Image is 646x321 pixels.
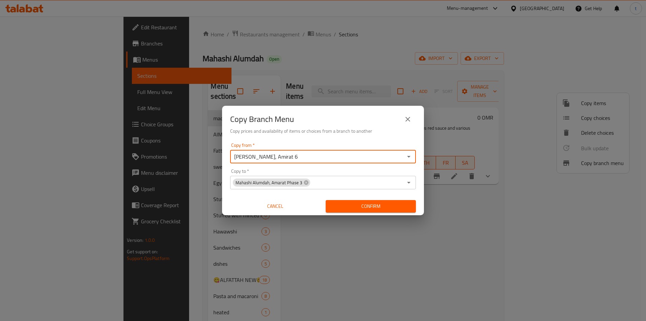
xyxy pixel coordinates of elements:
span: Confirm [331,202,410,211]
button: Open [404,152,414,161]
span: Mahashi Alumdah, Amarat Phase 3 [233,180,305,186]
button: close [400,111,416,127]
h6: Copy prices and availability of items or choices from a branch to another [230,127,416,135]
button: Confirm [326,200,416,213]
span: Cancel [233,202,318,211]
button: Open [404,178,414,187]
div: Mahashi Alumdah, Amarat Phase 3 [233,179,310,187]
h2: Copy Branch Menu [230,114,294,125]
button: Cancel [230,200,320,213]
